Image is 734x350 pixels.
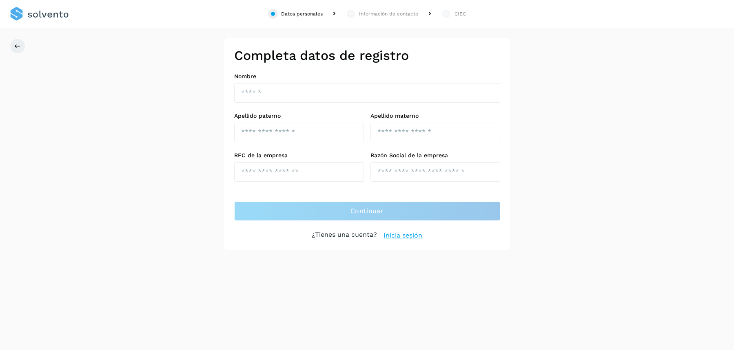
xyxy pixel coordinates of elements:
span: Continuar [350,207,384,216]
div: Información de contacto [359,10,418,18]
p: ¿Tienes una cuenta? [312,231,377,240]
button: Continuar [234,201,500,221]
label: RFC de la empresa [234,152,364,159]
label: Nombre [234,73,500,80]
a: Inicia sesión [384,231,422,240]
div: Datos personales [281,10,323,18]
label: Apellido paterno [234,112,364,119]
h2: Completa datos de registro [234,48,500,63]
div: CIEC [455,10,466,18]
label: Apellido materno [370,112,500,119]
label: Razón Social de la empresa [370,152,500,159]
